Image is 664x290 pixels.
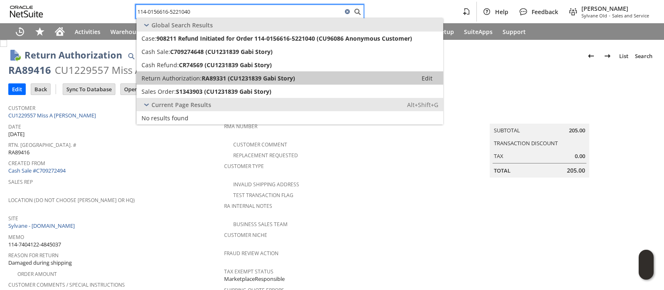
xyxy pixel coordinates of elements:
a: Sales Rep [8,178,33,185]
a: Home [50,23,70,40]
a: Warehouse [105,23,147,40]
img: Previous [586,51,596,61]
input: Sync To Database [63,84,115,95]
span: 0.00 [575,152,585,160]
svg: logo [10,6,43,17]
a: Support [498,23,531,40]
a: Tax [494,152,503,160]
a: Return Authorization:RA89331 (CU1231839 Gabi Story)Edit: [137,71,443,85]
span: Oracle Guided Learning Widget. To move around, please hold and drag [639,265,654,280]
a: Customer Niche [224,232,267,239]
a: No results found [137,111,443,124]
span: Warehouse [110,28,142,36]
a: Date [8,123,21,130]
span: 205.00 [569,127,585,134]
span: Sales Order: [142,88,176,95]
span: S1343903 (CU1231839 Gabi Story) [176,88,271,95]
a: Created From [8,160,45,167]
span: C709274648 (CU1231839 Gabi Story) [170,48,273,56]
a: Customer Comment [233,141,287,148]
span: Cash Refund: [142,61,179,69]
a: Sales Order:S1343903 (CU1231839 Gabi Story)Edit: [137,85,443,98]
a: Invalid Shipping Address [233,181,299,188]
span: 908211 Refund Initiated for Order 114-0156616-5221040 (CU96086 Anonymous Customer) [156,34,412,42]
a: SuiteApps [459,23,498,40]
a: Memo [8,234,24,241]
a: Sylvane - [DOMAIN_NAME] [8,222,77,229]
a: List [616,49,632,63]
a: Fraud Review Action [224,250,278,257]
span: [DATE] [8,130,24,138]
span: Activities [75,28,100,36]
a: Cash Sale #C709272494 [8,167,66,174]
img: Quick Find [126,51,136,61]
span: Sylvane Old [581,12,607,19]
input: Open In WMC [121,84,162,95]
caption: Summary [490,110,589,124]
span: Global Search Results [151,21,213,29]
a: Customer [8,105,35,112]
a: RA Internal Notes [224,202,272,210]
span: 205.00 [567,166,585,175]
a: Total [494,167,510,174]
span: MarketplaceResponsible [224,275,285,283]
span: Support [503,28,526,36]
a: Setup [432,23,459,40]
a: Order Amount [17,271,57,278]
span: CR74569 (CU1231839 Gabi Story) [179,61,272,69]
a: Cash Refund:CR74569 (CU1231839 Gabi Story)Edit: [137,58,443,71]
span: Help [495,8,508,16]
a: Subtotal [494,127,520,134]
span: RA89416 [8,149,29,156]
h1: Return Authorization [24,48,122,62]
svg: Home [55,27,65,37]
a: Case:908211 Refund Initiated for Order 114-0156616-5221040 (CU96086 Anonymous Customer)Edit: [137,32,443,45]
a: Edit: [413,73,442,83]
input: Edit [9,84,25,95]
a: Activities [70,23,105,40]
span: Sales and Service [612,12,649,19]
a: Replacement Requested [233,152,298,159]
a: Test Transaction Flag [233,192,293,199]
span: Setup [437,28,454,36]
a: Tax Exempt Status [224,268,273,275]
svg: Shortcuts [35,27,45,37]
a: Business Sales Team [233,221,288,228]
input: Search [136,7,342,17]
a: Cash Sale:C709274648 (CU1231839 Gabi Story)Edit: [137,45,443,58]
a: RMA Number [224,123,257,130]
span: [PERSON_NAME] [581,5,649,12]
span: RA89331 (CU1231839 Gabi Story) [202,74,295,82]
span: Case: [142,34,156,42]
div: CU1229557 Miss A [PERSON_NAME] [55,63,221,77]
a: Reason For Return [8,252,59,259]
a: Recent Records [10,23,30,40]
a: Customer Type [224,163,264,170]
img: Next [603,51,613,61]
div: Shortcuts [30,23,50,40]
a: Location (Do Not Choose [PERSON_NAME] or HQ) [8,197,135,204]
a: Search [632,49,656,63]
span: Current Page Results [151,101,211,109]
span: Cash Sale: [142,48,170,56]
span: Return Authorization: [142,74,202,82]
a: Transaction Discount [494,139,558,147]
span: Feedback [532,8,558,16]
iframe: Click here to launch Oracle Guided Learning Help Panel [639,250,654,280]
a: Site [8,215,18,222]
a: Rtn. [GEOGRAPHIC_DATA]. # [8,141,76,149]
span: No results found [142,114,188,122]
a: Customer Comments / Special Instructions [8,281,125,288]
span: - [609,12,610,19]
svg: Search [352,7,362,17]
div: RA89416 [8,63,51,77]
span: Damaged during shipping [8,259,72,267]
span: Alt+Shift+G [407,101,438,109]
svg: Recent Records [15,27,25,37]
input: Back [31,84,50,95]
a: CU1229557 Miss A [PERSON_NAME] [8,112,98,119]
span: 114-7404122-4845037 [8,241,61,249]
span: SuiteApps [464,28,493,36]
